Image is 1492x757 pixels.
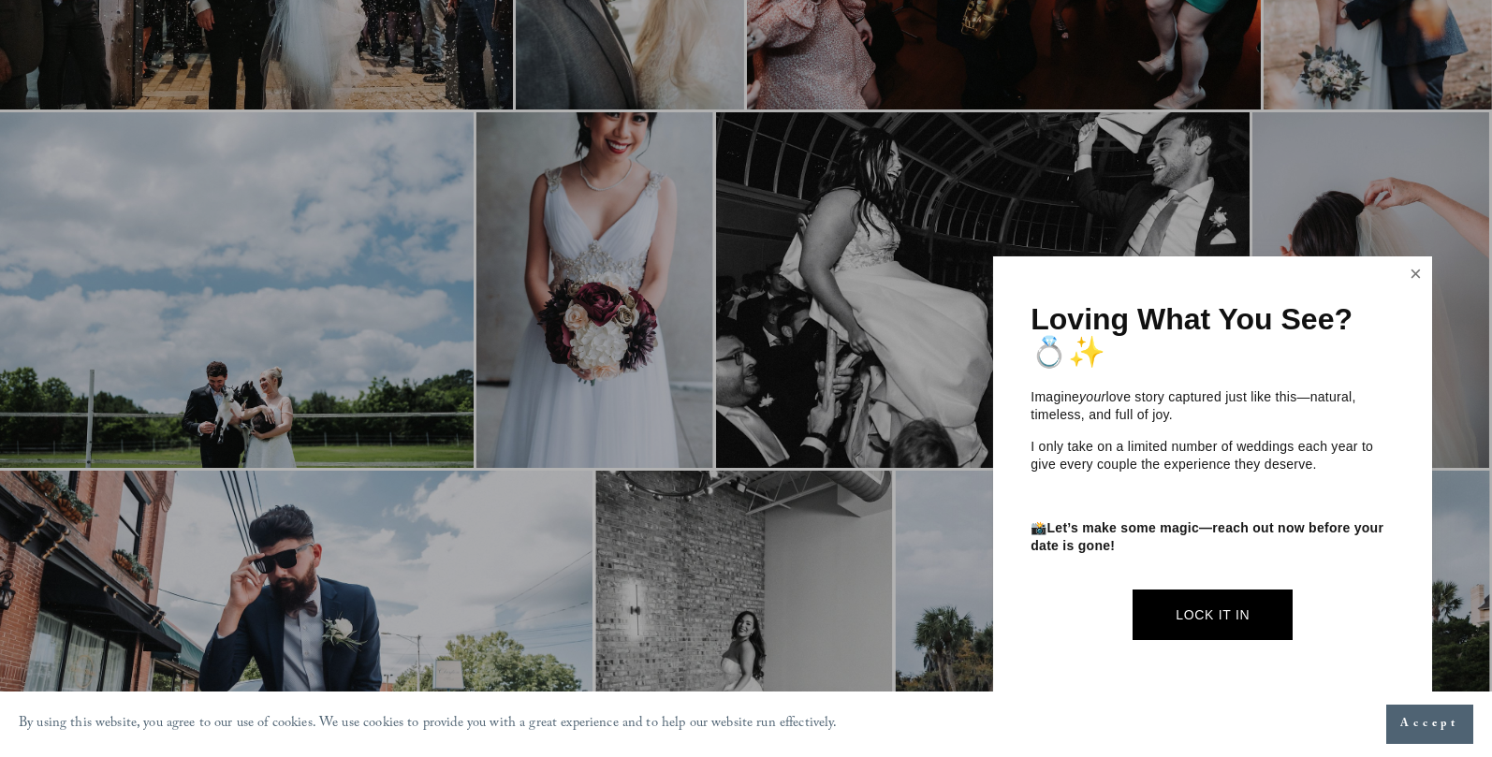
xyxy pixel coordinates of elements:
[1031,519,1395,556] p: 📸
[1031,388,1395,425] p: Imagine love story captured just like this—natural, timeless, and full of joy.
[19,711,838,738] p: By using this website, you agree to our use of cookies. We use cookies to provide you with a grea...
[1133,590,1293,639] a: Lock It In
[1386,705,1473,744] button: Accept
[1079,389,1105,404] em: your
[1031,303,1395,369] h1: Loving What You See? 💍✨
[1031,520,1387,554] strong: Let’s make some magic—reach out now before your date is gone!
[1031,438,1395,474] p: I only take on a limited number of weddings each year to give every couple the experience they de...
[1402,259,1430,289] a: Close
[1400,715,1459,734] span: Accept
